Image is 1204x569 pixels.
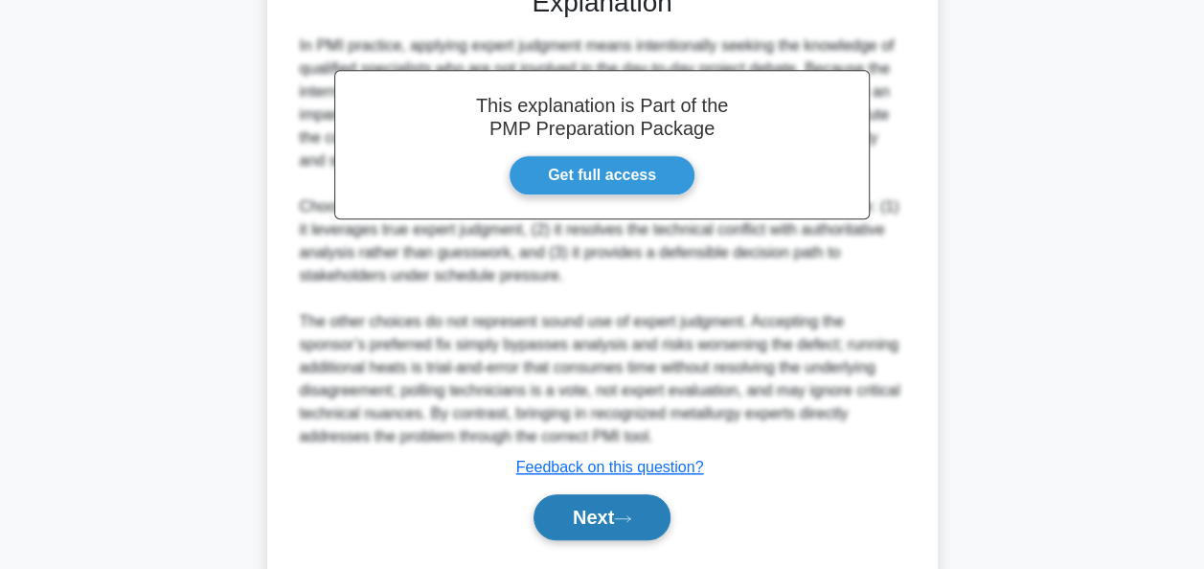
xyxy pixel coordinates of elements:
[300,34,905,448] div: In PMI practice, applying expert judgment means intentionally seeking the knowledge of qualified ...
[534,494,670,540] button: Next
[509,155,695,195] a: Get full access
[516,459,704,475] a: Feedback on this question?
